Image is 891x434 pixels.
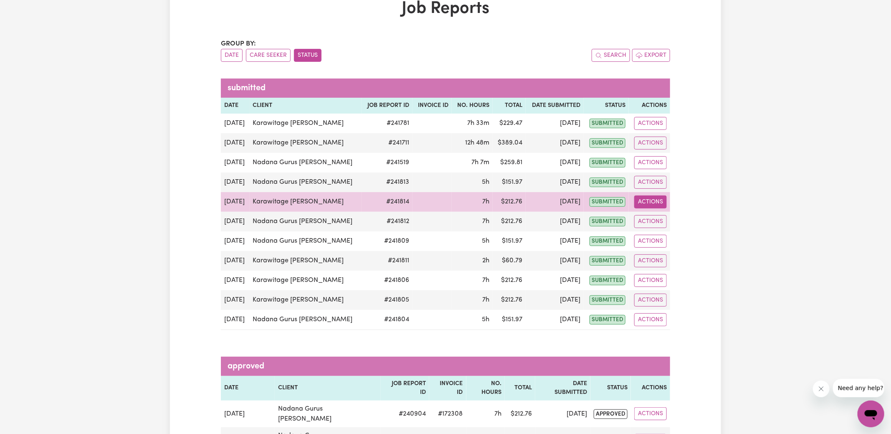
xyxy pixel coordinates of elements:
[590,178,625,187] span: submitted
[634,117,667,130] button: Actions
[362,192,413,212] td: # 241814
[526,173,584,192] td: [DATE]
[526,192,584,212] td: [DATE]
[482,277,489,284] span: 7 hours
[493,153,526,173] td: $ 259.81
[250,231,362,251] td: Nadana Gurus [PERSON_NAME]
[221,41,256,47] span: Group by:
[634,313,667,326] button: Actions
[526,133,584,153] td: [DATE]
[221,310,250,330] td: [DATE]
[250,153,362,173] td: Nadana Gurus [PERSON_NAME]
[493,192,526,212] td: $ 212.76
[505,401,535,427] td: $ 212.76
[631,376,670,401] th: Actions
[629,98,670,114] th: Actions
[250,251,362,271] td: Karawitage [PERSON_NAME]
[221,98,250,114] th: Date
[493,212,526,231] td: $ 212.76
[221,173,250,192] td: [DATE]
[634,235,667,248] button: Actions
[493,251,526,271] td: $ 60.79
[535,401,590,427] td: [DATE]
[221,376,275,401] th: Date
[362,173,413,192] td: # 241813
[493,271,526,290] td: $ 212.76
[221,357,670,376] caption: approved
[221,133,250,153] td: [DATE]
[221,231,250,251] td: [DATE]
[584,98,628,114] th: Status
[381,376,429,401] th: Job Report ID
[634,294,667,307] button: Actions
[590,376,631,401] th: Status
[634,176,667,189] button: Actions
[482,316,489,323] span: 5 hours
[275,376,381,401] th: Client
[526,153,584,173] td: [DATE]
[413,98,452,114] th: Invoice ID
[221,49,243,62] button: sort invoices by date
[221,401,275,427] td: [DATE]
[362,271,413,290] td: # 241806
[590,256,625,266] span: submitted
[221,251,250,271] td: [DATE]
[362,153,413,173] td: # 241519
[592,49,630,62] button: Search
[858,401,884,427] iframe: Button to launch messaging window
[493,114,526,133] td: $ 229.47
[482,257,489,264] span: 2 hours
[482,218,489,225] span: 7 hours
[632,49,670,62] button: Export
[221,212,250,231] td: [DATE]
[250,212,362,231] td: Nadana Gurus [PERSON_NAME]
[526,271,584,290] td: [DATE]
[471,159,489,166] span: 7 hours 7 minutes
[467,120,489,127] span: 7 hours 33 minutes
[813,381,830,397] iframe: Close message
[526,251,584,271] td: [DATE]
[362,290,413,310] td: # 241805
[535,376,590,401] th: Date Submitted
[482,198,489,205] span: 7 hours
[833,379,884,397] iframe: Message from company
[250,271,362,290] td: Karawitage [PERSON_NAME]
[250,290,362,310] td: Karawitage [PERSON_NAME]
[590,158,625,168] span: submitted
[221,271,250,290] td: [DATE]
[452,98,493,114] th: No. Hours
[362,114,413,133] td: # 241781
[526,231,584,251] td: [DATE]
[590,119,625,128] span: submitted
[221,79,670,98] caption: submitted
[493,290,526,310] td: $ 212.76
[634,274,667,287] button: Actions
[221,290,250,310] td: [DATE]
[526,212,584,231] td: [DATE]
[594,409,628,419] span: approved
[250,310,362,330] td: Nadana Gurus [PERSON_NAME]
[429,401,466,427] td: #172308
[526,114,584,133] td: [DATE]
[482,179,489,185] span: 5 hours
[466,376,505,401] th: No. Hours
[494,411,501,417] span: 7 hours
[590,295,625,305] span: submitted
[250,173,362,192] td: Nadana Gurus [PERSON_NAME]
[221,114,250,133] td: [DATE]
[634,407,667,420] button: Actions
[362,231,413,251] td: # 241809
[590,197,625,207] span: submitted
[294,49,321,62] button: sort invoices by paid status
[275,401,381,427] td: Nadana Gurus [PERSON_NAME]
[634,137,667,150] button: Actions
[482,238,489,244] span: 5 hours
[250,192,362,212] td: Karawitage [PERSON_NAME]
[590,276,625,285] span: submitted
[634,254,667,267] button: Actions
[381,401,429,427] td: # 240904
[493,133,526,153] td: $ 389.04
[526,290,584,310] td: [DATE]
[526,310,584,330] td: [DATE]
